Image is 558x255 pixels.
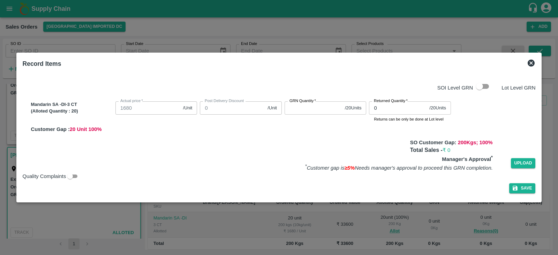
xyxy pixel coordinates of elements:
span: ≥5% [345,165,355,171]
span: 200 Kgs; 100 % [458,140,493,145]
p: Lot Level GRN [502,84,535,92]
span: ₹ 0 [443,147,450,153]
input: 0 [369,101,427,115]
i: Customer gap is Needs manager's approval to proceed this GRN completion. [305,165,493,171]
span: Customer Gap : [31,126,70,132]
p: Mandarin SA -DI-3 CT [31,101,113,108]
b: Total Sales - [410,147,450,153]
p: Returns can be only be done at Lot level [374,116,446,122]
b: SO Customer Gap: [410,140,457,145]
span: 20 Unit 100 % [70,126,102,132]
span: /Unit [267,105,277,111]
b: Manager's Approval [442,156,493,162]
label: Actual price [120,98,143,104]
p: (Alloted Quantity : 20 ) [31,108,113,115]
span: Upload [511,158,536,168]
span: / 20 Units [345,105,362,111]
span: Quality Complaints [23,172,66,180]
input: 0.0 [200,101,265,115]
label: Returned Quantity [374,98,408,104]
span: /Unit [183,105,193,111]
label: GRN Quantity [289,98,316,104]
span: / 20 Units [429,105,446,111]
b: Record Items [23,60,61,67]
button: Save [509,183,536,193]
input: 0.0 [115,101,180,115]
p: SOI Level GRN [437,84,473,92]
label: Post Delivery Discount [205,98,244,104]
